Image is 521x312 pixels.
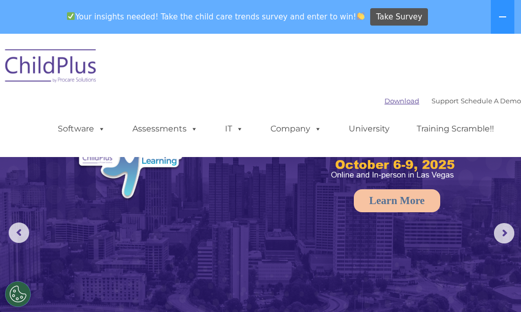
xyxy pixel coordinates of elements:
a: Company [260,119,332,139]
a: Training Scramble!! [406,119,504,139]
font: | [384,97,521,105]
a: Schedule A Demo [461,97,521,105]
a: University [338,119,400,139]
span: Take Survey [376,8,422,26]
a: Software [48,119,116,139]
a: IT [215,119,254,139]
img: ✅ [67,12,75,20]
a: Assessments [122,119,208,139]
a: Take Survey [370,8,428,26]
a: Support [432,97,459,105]
a: Learn More [354,189,440,212]
span: Your insights needed! Take the child care trends survey and enter to win! [63,7,369,27]
img: 👏 [357,12,365,20]
button: Cookies Settings [5,281,31,307]
a: Download [384,97,419,105]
